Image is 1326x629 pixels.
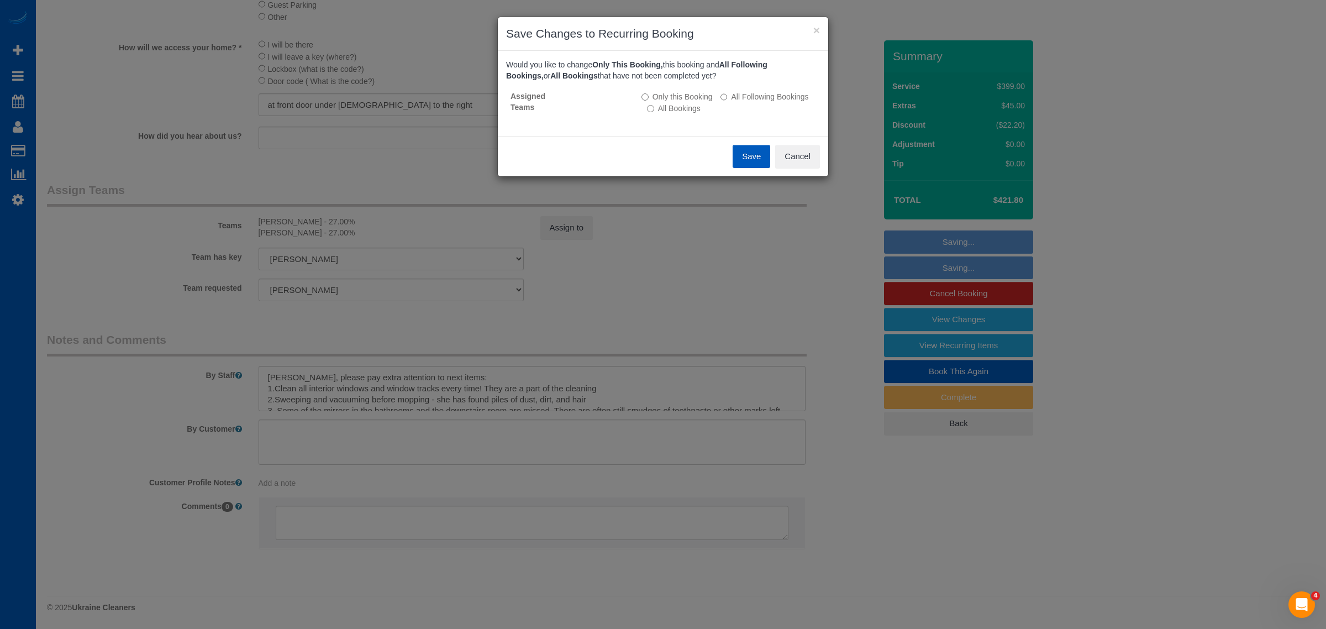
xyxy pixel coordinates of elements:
input: Only this Booking [641,93,649,101]
iframe: Intercom live chat [1288,591,1315,618]
label: This and all the bookings after it will be changed. [720,91,809,102]
input: All Following Bookings [720,93,728,101]
button: Save [733,145,770,168]
b: Only This Booking, [592,60,663,69]
input: All Bookings [647,105,654,112]
label: All bookings that have not been completed yet will be changed. [647,103,701,114]
p: Would you like to change this booking and or that have not been completed yet? [506,59,820,81]
h3: Save Changes to Recurring Booking [506,25,820,42]
strong: Assigned Teams [511,92,545,112]
button: Cancel [775,145,820,168]
button: × [813,24,820,36]
label: All other bookings in the series will remain the same. [641,91,713,102]
b: All Bookings [550,71,598,80]
span: 4 [1311,591,1320,600]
